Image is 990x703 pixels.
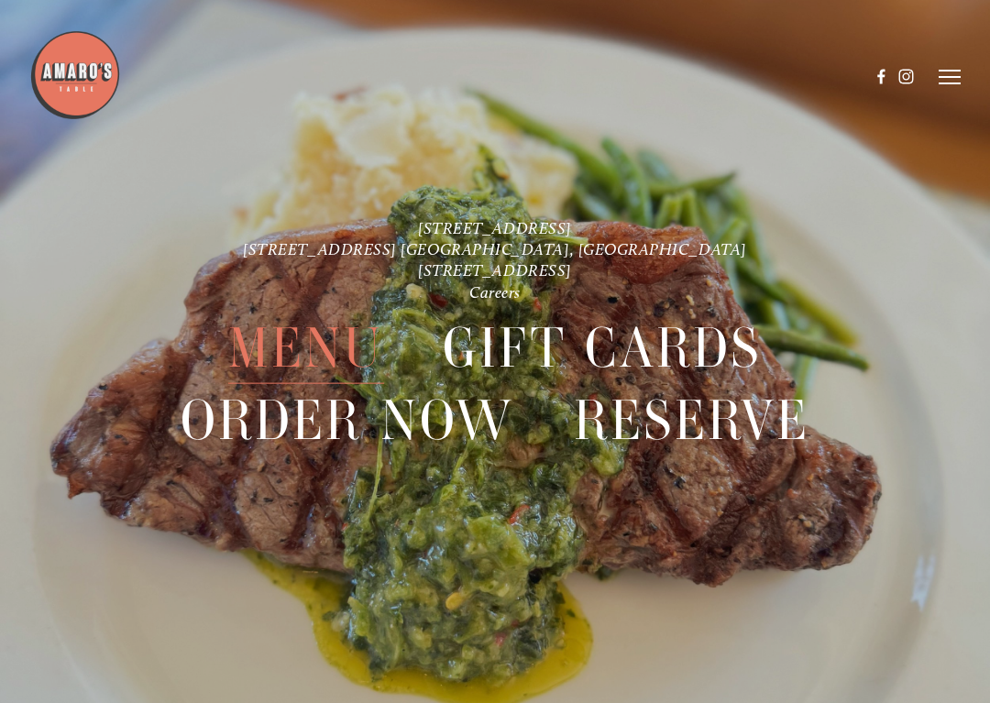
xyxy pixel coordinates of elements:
a: [STREET_ADDRESS] [418,260,572,280]
span: Gift Cards [443,313,761,384]
a: [STREET_ADDRESS] [GEOGRAPHIC_DATA], [GEOGRAPHIC_DATA] [243,239,747,258]
a: Gift Cards [443,313,761,383]
a: Order Now [181,385,514,456]
a: Reserve [574,385,809,456]
img: Amaro's Table [29,29,121,121]
span: Menu [228,313,383,384]
a: Menu [228,313,383,383]
a: [STREET_ADDRESS] [418,217,572,236]
a: Careers [469,281,521,301]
